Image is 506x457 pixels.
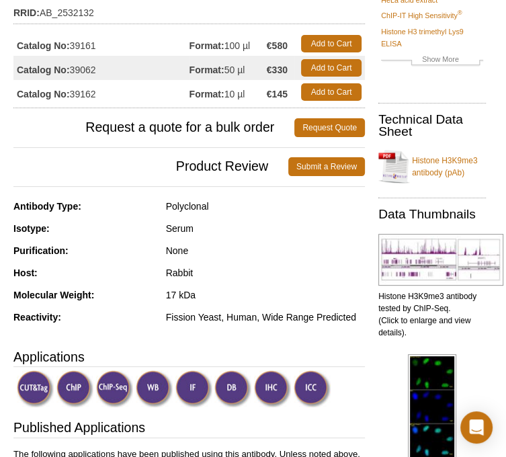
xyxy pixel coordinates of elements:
[267,88,288,100] strong: €145
[13,267,38,278] strong: Host:
[294,118,365,137] a: Request Quote
[13,245,69,256] strong: Purification:
[166,289,365,301] div: 17 kDa
[96,370,133,407] img: ChIP-Seq Validated
[458,10,462,17] sup: ®
[13,118,294,137] span: Request a quote for a bulk order
[189,40,224,52] strong: Format:
[301,35,362,52] a: Add to Cart
[166,245,365,257] div: None
[175,370,212,407] img: Immunofluorescence Validated
[17,40,70,52] strong: Catalog No:
[13,223,50,234] strong: Isotype:
[267,40,288,52] strong: €580
[17,370,54,407] img: CUT&Tag Validated
[13,32,189,56] td: 39161
[13,56,189,80] td: 39062
[166,200,365,212] div: Polyclonal
[381,26,483,50] a: Histone H3 trimethyl Lys9 ELISA
[13,290,94,300] strong: Molecular Weight:
[288,157,365,176] a: Submit a Review
[17,88,70,100] strong: Catalog No:
[13,157,288,176] span: Product Review
[13,312,61,323] strong: Reactivity:
[378,234,503,286] img: Histone H3K9me3 antibody tested by ChIP-Seq.
[381,9,462,22] a: ChIP-IT High Sensitivity®
[378,290,486,339] p: Histone H3K9me3 antibody tested by ChIP-Seq. (Click to enlarge and view details).
[460,411,493,444] div: Open Intercom Messenger
[166,311,365,323] div: Fission Yeast, Human, Wide Range Predicted
[301,59,362,77] a: Add to Cart
[189,32,267,56] td: 100 µl
[378,114,486,138] h2: Technical Data Sheet
[267,64,288,76] strong: €330
[214,370,251,407] img: Dot Blot Validated
[56,370,93,407] img: ChIP Validated
[136,370,173,407] img: Western Blot Validated
[13,419,365,438] h3: Published Applications
[378,147,486,187] a: Histone H3K9me3 antibody (pAb)
[378,208,486,220] h2: Data Thumbnails
[13,80,189,104] td: 39162
[381,53,483,69] a: Show More
[189,64,224,76] strong: Format:
[301,83,362,101] a: Add to Cart
[166,222,365,235] div: Serum
[13,201,81,212] strong: Antibody Type:
[254,370,291,407] img: Immunohistochemistry Validated
[189,80,267,104] td: 10 µl
[17,64,70,76] strong: Catalog No:
[189,88,224,100] strong: Format:
[189,56,267,80] td: 50 µl
[294,370,331,407] img: Immunocytochemistry Validated
[13,347,365,367] h3: Applications
[166,267,365,279] div: Rabbit
[13,7,40,19] strong: RRID:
